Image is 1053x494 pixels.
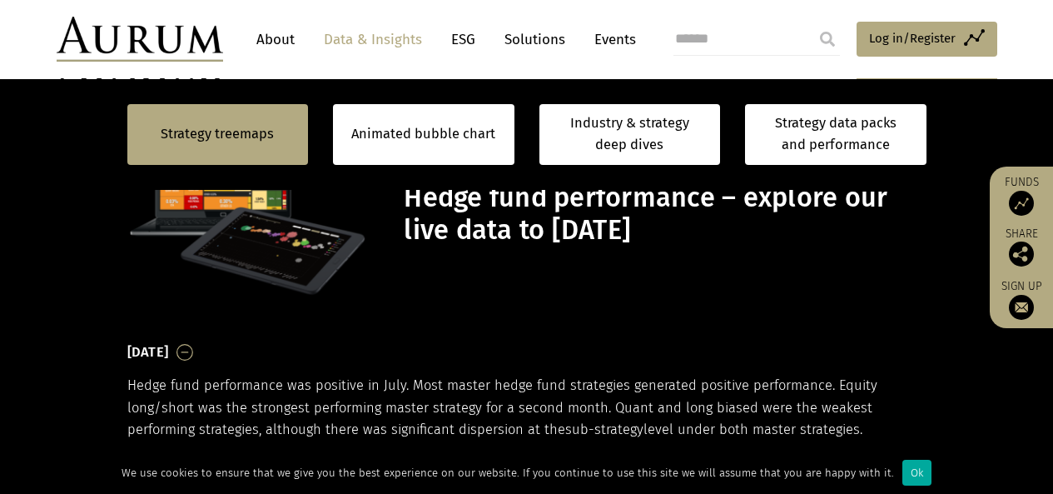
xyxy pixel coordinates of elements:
div: Share [998,228,1045,267]
img: Access Funds [1009,191,1034,216]
span: sub-strategy [565,422,643,437]
img: Share this post [1009,242,1034,267]
img: Aurum [57,17,223,62]
a: Industry & strategy deep dives [539,104,721,165]
a: Strategy data packs and performance [745,104,926,165]
h1: Hedge fund performance – explore our live data to [DATE] [404,182,921,247]
a: Funds [998,175,1045,216]
a: Strategy treemaps [161,123,274,145]
h3: [DATE] [127,340,169,365]
a: Log in/Register [857,22,997,57]
a: Animated bubble chart [351,123,495,145]
a: Sign up [998,279,1045,320]
p: Hedge fund performance was positive in July. Most master hedge fund strategies generated positive... [127,375,926,441]
a: Data & Insights [315,24,430,55]
a: ESG [443,24,484,55]
a: Solutions [496,24,574,55]
div: Ok [902,460,931,486]
span: Log in/Register [869,28,956,48]
img: Sign up to our newsletter [1009,295,1034,320]
a: About [248,24,303,55]
a: Events [586,24,636,55]
input: Submit [811,22,844,56]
